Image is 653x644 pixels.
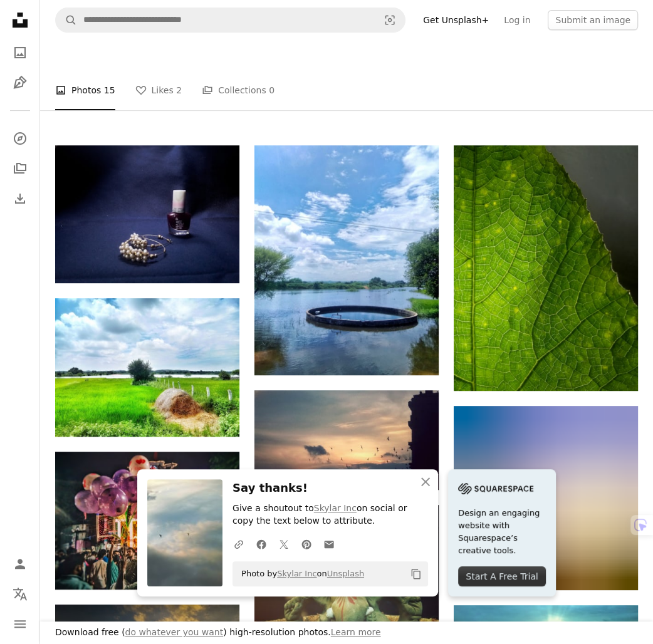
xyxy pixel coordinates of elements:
[235,564,364,584] span: Photo by on
[8,40,33,65] a: Photos
[176,83,182,97] span: 2
[55,452,239,590] img: people walking on street during nighttime
[295,531,318,556] a: Share on Pinterest
[8,581,33,606] button: Language
[277,569,316,578] a: Skylar Inc
[454,262,638,273] a: View the photo by Skylar Inc
[454,145,638,391] img: photo-1603200341716-39e41fdca268
[55,298,239,437] img: photo-1602576506357-280770c27ee0
[269,83,274,97] span: 0
[448,469,556,596] a: Design an engaging website with Squarespace’s creative tools.Start A Free Trial
[318,531,340,556] a: Share over email
[55,145,239,284] img: photo-1610011162103-f96207df545c
[125,627,224,637] a: do whatever you want
[250,531,273,556] a: Share on Facebook
[232,479,428,497] h3: Say thanks!
[548,10,638,30] button: Submit an image
[56,8,77,32] button: Search Unsplash
[55,515,239,526] a: people walking on street during nighttime
[273,531,295,556] a: Share on Twitter
[327,569,364,578] a: Unsplash
[8,8,33,35] a: Home — Unsplash
[55,361,239,373] a: View the photo by Skylar Inc
[202,70,274,110] a: Collections 0
[496,10,538,30] a: Log in
[405,563,427,584] button: Copy to clipboard
[232,502,428,527] p: Give a shoutout to on social or copy the text below to attribute.
[314,503,357,513] a: Skylar Inc
[458,566,546,586] div: Start A Free Trial
[254,254,439,266] a: View the photo by Skylar Inc
[8,186,33,211] a: Download History
[331,627,381,637] a: Learn more
[254,390,439,490] img: photo-1602576504903-ec2815a31de2
[254,434,439,445] a: View the photo by Skylar Inc
[135,70,182,110] a: Likes 2
[415,10,496,30] a: Get Unsplash+
[458,507,546,557] span: Design an engaging website with Squarespace’s creative tools.
[55,8,405,33] form: Find visuals sitewide
[8,156,33,181] a: Collections
[8,70,33,95] a: Illustrations
[454,406,638,590] img: photo-1602576505475-9e382f3131b0
[254,145,439,376] img: photo-1604357718527-e22a2b8f9d0c
[55,209,239,220] a: View the photo by Skylar Inc
[8,611,33,636] button: Menu
[458,479,533,498] img: file-1705255347840-230a6ab5bca9image
[55,626,381,639] h3: Download free ( ) high-resolution photos.
[8,551,33,576] a: Log in / Sign up
[8,126,33,151] a: Explore
[375,8,405,32] button: Visual search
